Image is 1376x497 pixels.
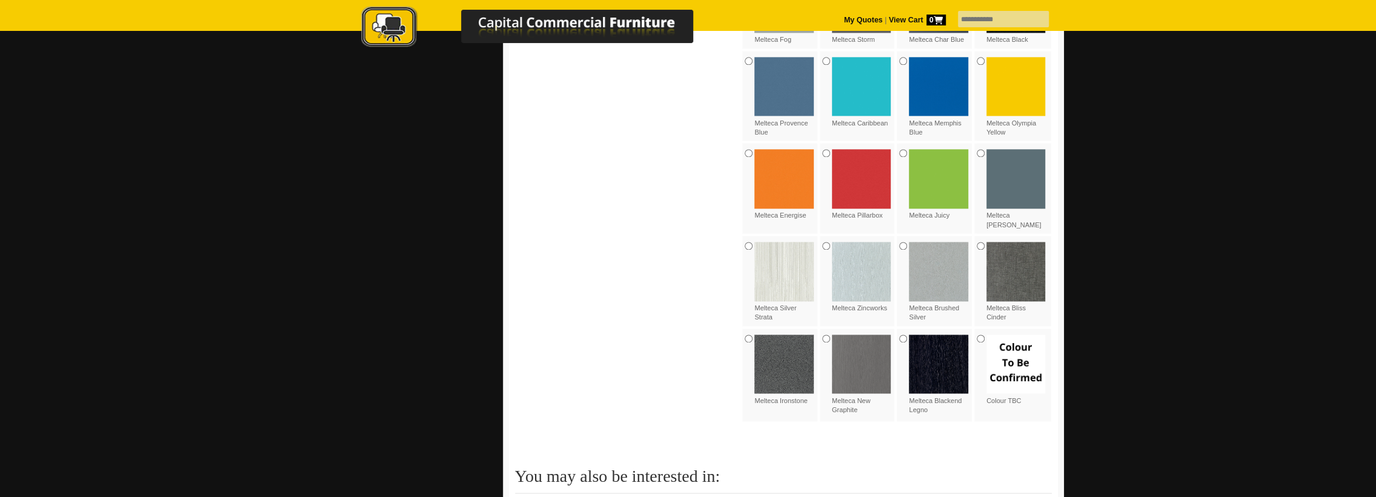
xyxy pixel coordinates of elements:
[832,335,891,394] img: Melteca New Graphite
[754,335,814,405] label: Melteca Ironstone
[909,149,968,220] label: Melteca Juicy
[986,335,1046,394] img: Colour TBC
[754,335,814,394] img: Melteca Ironstone
[832,57,891,128] label: Melteca Caribbean
[754,149,814,208] img: Melteca Energise
[832,242,891,301] img: Melteca Zincworks
[909,242,968,322] label: Melteca Brushed Silver
[909,335,968,394] img: Melteca Blackend Legno
[909,57,968,138] label: Melteca Memphis Blue
[832,57,891,116] img: Melteca Caribbean
[986,57,1046,138] label: Melteca Olympia Yellow
[328,6,752,50] img: Capital Commercial Furniture Logo
[832,149,891,208] img: Melteca Pillarbox
[986,57,1046,116] img: Melteca Olympia Yellow
[832,242,891,313] label: Melteca Zincworks
[832,149,891,220] label: Melteca Pillarbox
[986,149,1046,230] label: Melteca [PERSON_NAME]
[986,242,1046,301] img: Melteca Bliss Cinder
[754,57,814,116] img: Melteca Provence Blue
[754,242,814,301] img: Melteca Silver Strata
[926,15,946,25] span: 0
[515,467,1052,493] h2: You may also be interested in:
[909,149,968,208] img: Melteca Juicy
[754,57,814,138] label: Melteca Provence Blue
[754,149,814,220] label: Melteca Energise
[909,242,968,301] img: Melteca Brushed Silver
[832,335,891,415] label: Melteca New Graphite
[886,16,945,24] a: View Cart0
[986,335,1046,405] label: Colour TBC
[889,16,946,24] strong: View Cart
[754,242,814,322] label: Melteca Silver Strata
[328,6,752,54] a: Capital Commercial Furniture Logo
[844,16,883,24] a: My Quotes
[986,242,1046,322] label: Melteca Bliss Cinder
[909,335,968,415] label: Melteca Blackend Legno
[909,57,968,116] img: Melteca Memphis Blue
[986,149,1046,208] img: Melteca Winter Sky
